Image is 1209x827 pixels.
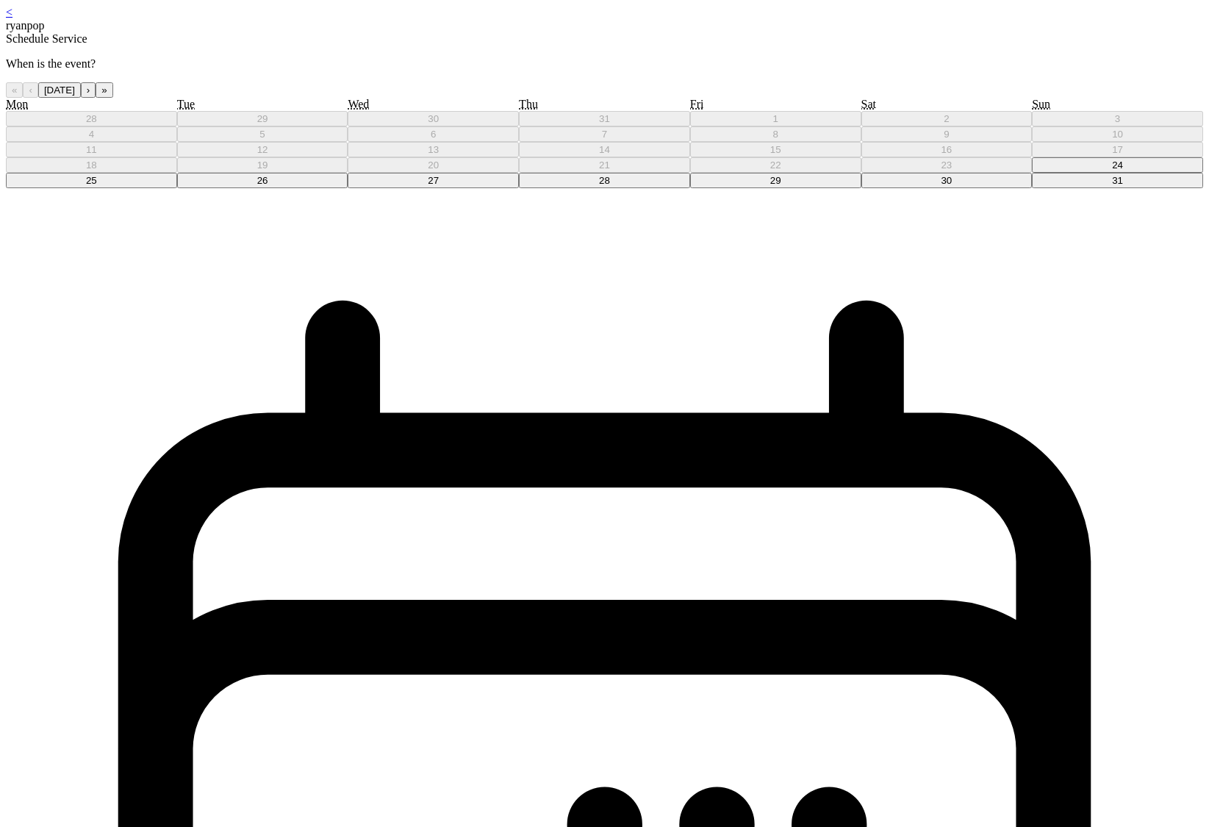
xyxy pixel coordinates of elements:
button: August 25, 2025 [6,173,177,188]
button: August 15, 2025 [690,142,861,157]
abbr: August 4, 2025 [89,129,94,140]
button: August 20, 2025 [348,157,519,173]
button: August 16, 2025 [861,142,1033,157]
button: August 17, 2025 [1032,142,1203,157]
abbr: August 25, 2025 [86,175,97,186]
button: August 23, 2025 [861,157,1033,173]
a: < [6,6,12,18]
abbr: August 16, 2025 [941,144,952,155]
abbr: August 7, 2025 [602,129,607,140]
abbr: August 19, 2025 [257,160,268,171]
abbr: August 12, 2025 [257,144,268,155]
abbr: Monday [6,98,28,110]
button: July 30, 2025 [348,111,519,126]
abbr: Friday [690,98,704,110]
abbr: August 9, 2025 [944,129,949,140]
abbr: August 26, 2025 [257,175,268,186]
p: When is the event? [6,57,1203,71]
button: August 27, 2025 [348,173,519,188]
abbr: August 2, 2025 [944,113,949,124]
button: August 31, 2025 [1032,173,1203,188]
button: July 28, 2025 [6,111,177,126]
abbr: Thursday [519,98,538,110]
div: Schedule Service [6,32,1203,46]
abbr: August 21, 2025 [599,160,610,171]
abbr: Saturday [861,98,876,110]
abbr: August 6, 2025 [431,129,436,140]
button: August 4, 2025 [6,126,177,142]
abbr: July 29, 2025 [257,113,268,124]
abbr: August 27, 2025 [428,175,439,186]
button: « [6,82,23,98]
abbr: Sunday [1032,98,1050,110]
abbr: August 18, 2025 [86,160,97,171]
button: August 9, 2025 [861,126,1033,142]
button: August 19, 2025 [177,157,348,173]
button: August 12, 2025 [177,142,348,157]
abbr: August 11, 2025 [86,144,97,155]
abbr: August 8, 2025 [772,129,778,140]
abbr: August 5, 2025 [259,129,265,140]
button: August 29, 2025 [690,173,861,188]
abbr: Tuesday [177,98,195,110]
abbr: August 17, 2025 [1112,144,1123,155]
button: August 10, 2025 [1032,126,1203,142]
button: August 18, 2025 [6,157,177,173]
abbr: August 3, 2025 [1115,113,1120,124]
abbr: August 28, 2025 [599,175,610,186]
abbr: August 29, 2025 [770,175,781,186]
button: August 8, 2025 [690,126,861,142]
abbr: July 30, 2025 [428,113,439,124]
abbr: August 23, 2025 [941,160,952,171]
abbr: August 13, 2025 [428,144,439,155]
abbr: July 31, 2025 [599,113,610,124]
abbr: August 20, 2025 [428,160,439,171]
abbr: August 30, 2025 [941,175,952,186]
button: July 29, 2025 [177,111,348,126]
abbr: August 24, 2025 [1112,160,1123,171]
abbr: Wednesday [348,98,369,110]
button: August 6, 2025 [348,126,519,142]
div: ryanpop [6,19,1203,32]
abbr: July 28, 2025 [86,113,97,124]
button: August 7, 2025 [519,126,690,142]
button: August 24, 2025 [1032,157,1203,173]
button: › [81,82,96,98]
button: August 21, 2025 [519,157,690,173]
abbr: August 14, 2025 [599,144,610,155]
button: [DATE] [38,82,81,98]
button: August 13, 2025 [348,142,519,157]
abbr: August 1, 2025 [772,113,778,124]
button: August 26, 2025 [177,173,348,188]
button: » [96,82,112,98]
abbr: August 15, 2025 [770,144,781,155]
button: July 31, 2025 [519,111,690,126]
button: August 14, 2025 [519,142,690,157]
button: August 30, 2025 [861,173,1033,188]
button: ‹ [23,82,37,98]
abbr: August 31, 2025 [1112,175,1123,186]
button: August 1, 2025 [690,111,861,126]
button: August 5, 2025 [177,126,348,142]
button: August 2, 2025 [861,111,1033,126]
button: August 3, 2025 [1032,111,1203,126]
abbr: August 10, 2025 [1112,129,1123,140]
button: August 11, 2025 [6,142,177,157]
button: August 28, 2025 [519,173,690,188]
button: August 22, 2025 [690,157,861,173]
span: [DATE] [44,85,75,96]
abbr: August 22, 2025 [770,160,781,171]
